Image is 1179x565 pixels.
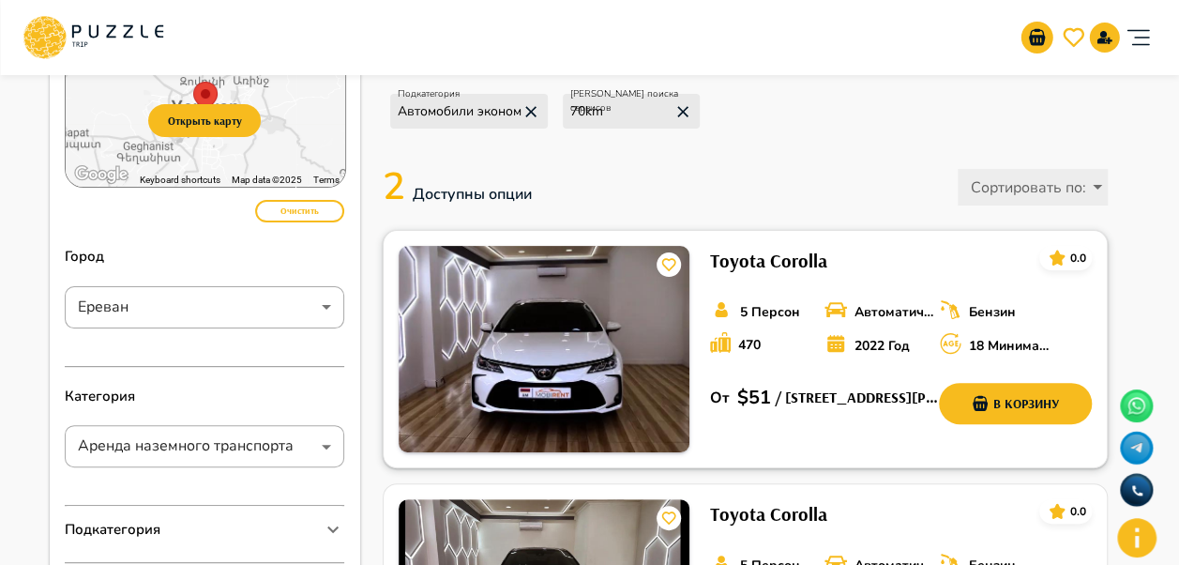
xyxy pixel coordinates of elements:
[740,302,800,322] p: 5 Персон
[148,104,261,137] button: Открыть карту
[1044,245,1070,271] button: card_icons
[413,184,532,205] span: Доступны опции
[710,387,737,409] p: От
[65,428,344,466] div: Аренда наземного транспорта
[398,87,460,101] p: Подкатегория
[398,101,521,121] p: Автомобили эконом
[1089,23,1119,53] button: notifications
[70,162,132,187] a: Open this area in Google Maps (opens a new window)
[738,335,761,355] p: 470
[939,383,1092,424] button: В корзину
[657,252,681,277] button: card_icons
[1070,503,1086,520] p: 0.0
[232,175,302,185] span: Map data ©2025
[383,159,541,215] p: 2
[1119,8,1156,68] button: account of current user
[1070,250,1086,267] p: 0.0
[657,506,681,530] button: card_icons
[854,302,939,322] p: Автоматическая
[748,384,771,412] p: 51
[70,162,132,187] img: Google
[969,302,1016,322] p: Бензин
[399,246,689,452] img: PuzzleTrip
[710,246,827,276] h6: Toyota Corolla
[1057,22,1089,53] button: favorite
[771,386,939,410] h6: / [STREET_ADDRESS][PERSON_NAME]
[969,336,1053,356] p: 18 Минимальный возраст водителя
[313,175,340,185] a: Terms
[854,336,910,356] p: 2022 Год
[140,174,220,187] button: Keyboard shortcuts
[65,367,344,426] p: Категория
[1020,22,1052,53] button: notifications
[570,87,700,115] p: [PERSON_NAME] поиска сервисов
[710,499,827,529] h6: Toyota Corolla
[737,384,748,412] p: $
[65,506,344,553] div: Подкатегория
[255,200,344,222] button: Очистить
[65,227,344,286] p: Город
[65,519,160,541] p: Подкатегория
[65,288,344,326] div: Ереван
[1044,498,1070,525] button: card_icons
